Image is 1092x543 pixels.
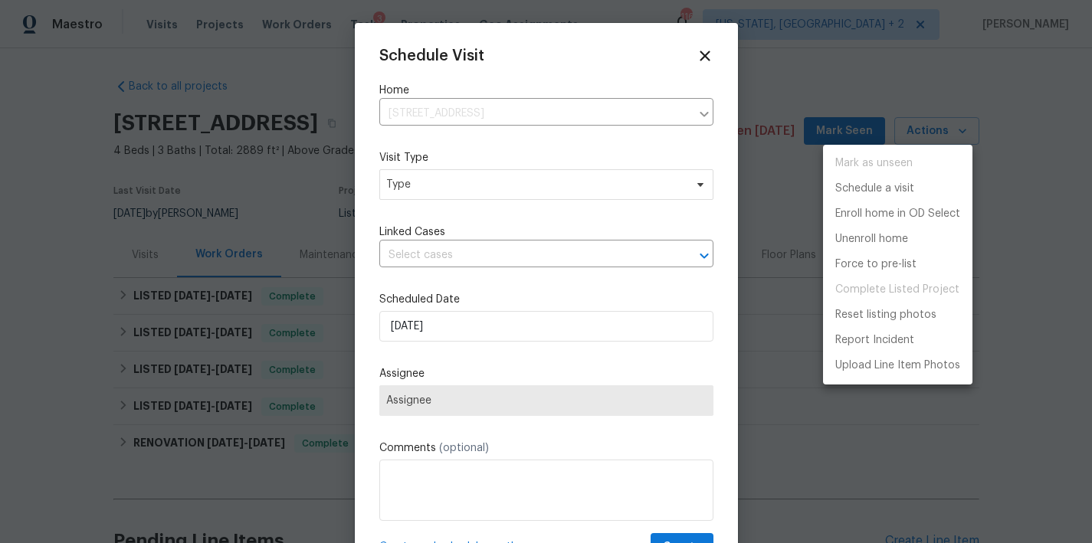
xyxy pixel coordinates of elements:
p: Upload Line Item Photos [835,358,960,374]
p: Reset listing photos [835,307,936,323]
p: Schedule a visit [835,181,914,197]
p: Unenroll home [835,231,908,247]
p: Force to pre-list [835,257,917,273]
p: Report Incident [835,332,914,348]
p: Enroll home in OD Select [835,206,960,222]
span: Project is already completed [823,277,972,303]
